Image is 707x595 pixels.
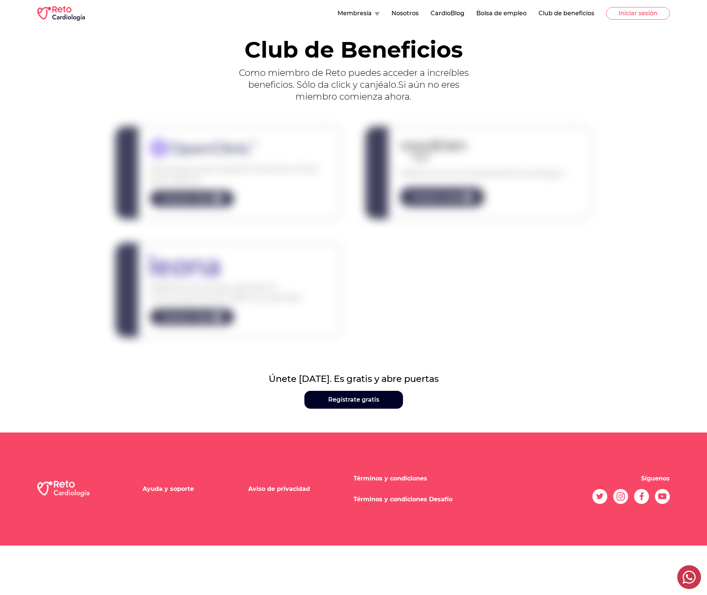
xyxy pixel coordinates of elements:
[3,373,704,385] p: Únete [DATE]. Es gratis y abre puertas
[248,485,310,492] a: Aviso de privacidad
[641,474,670,483] p: Síguenos
[538,9,594,18] button: Club de beneficios
[143,485,194,492] a: Ayuda y soporte
[337,9,380,18] button: Membresía
[304,391,403,409] a: Regístrate gratis
[37,27,670,61] h1: Club de Beneficios
[353,475,427,482] a: Términos y condiciones
[606,7,670,20] button: Iniciar sesión
[353,496,452,503] a: Términos y condiciones Desafío
[228,67,479,103] p: Como miembro de Reto puedes acceder a increíbles beneficios. Sólo da click y canjéalo. Si aún no ...
[37,480,89,497] img: logo
[391,9,419,18] button: Nosotros
[476,9,527,18] button: Bolsa de empleo
[431,9,464,18] button: CardioBlog
[37,6,85,21] img: RETO Cardio Logo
